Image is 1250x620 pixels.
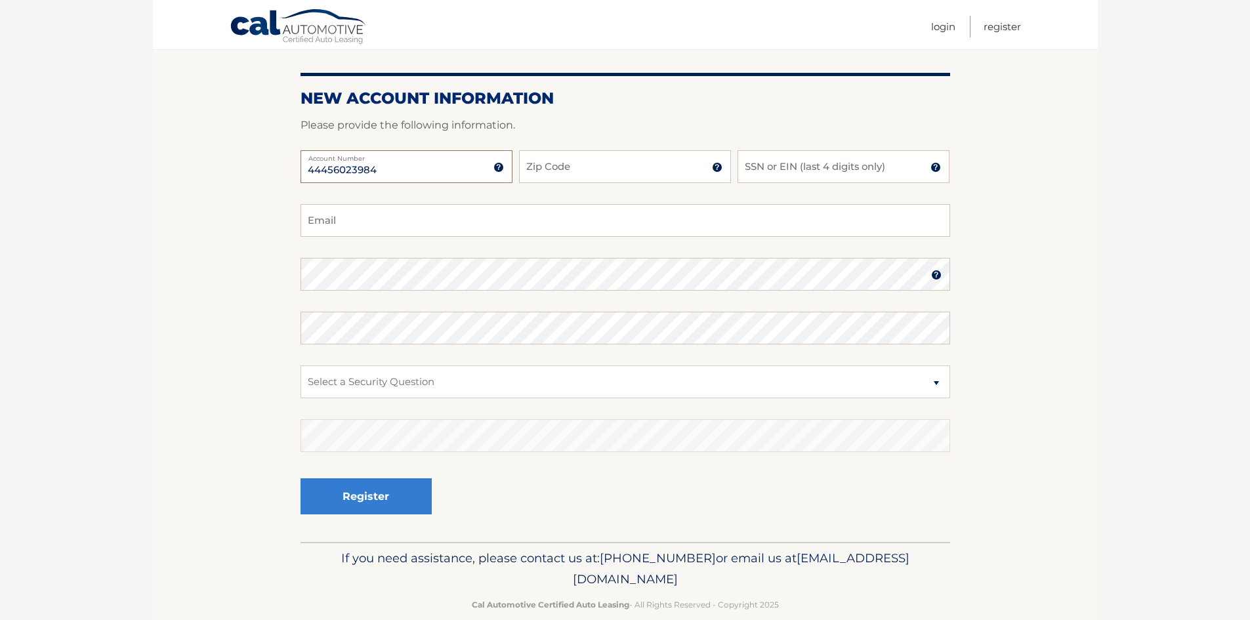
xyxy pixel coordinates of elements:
[301,204,950,237] input: Email
[301,89,950,108] h2: New Account Information
[738,150,949,183] input: SSN or EIN (last 4 digits only)
[600,550,716,566] span: [PHONE_NUMBER]
[301,116,950,134] p: Please provide the following information.
[301,150,512,183] input: Account Number
[493,162,504,173] img: tooltip.svg
[301,150,512,161] label: Account Number
[931,270,942,280] img: tooltip.svg
[472,600,629,610] strong: Cal Automotive Certified Auto Leasing
[930,162,941,173] img: tooltip.svg
[573,550,909,587] span: [EMAIL_ADDRESS][DOMAIN_NAME]
[301,478,432,514] button: Register
[984,16,1021,37] a: Register
[230,9,367,47] a: Cal Automotive
[519,150,731,183] input: Zip Code
[712,162,722,173] img: tooltip.svg
[931,16,955,37] a: Login
[309,548,942,590] p: If you need assistance, please contact us at: or email us at
[309,598,942,611] p: - All Rights Reserved - Copyright 2025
